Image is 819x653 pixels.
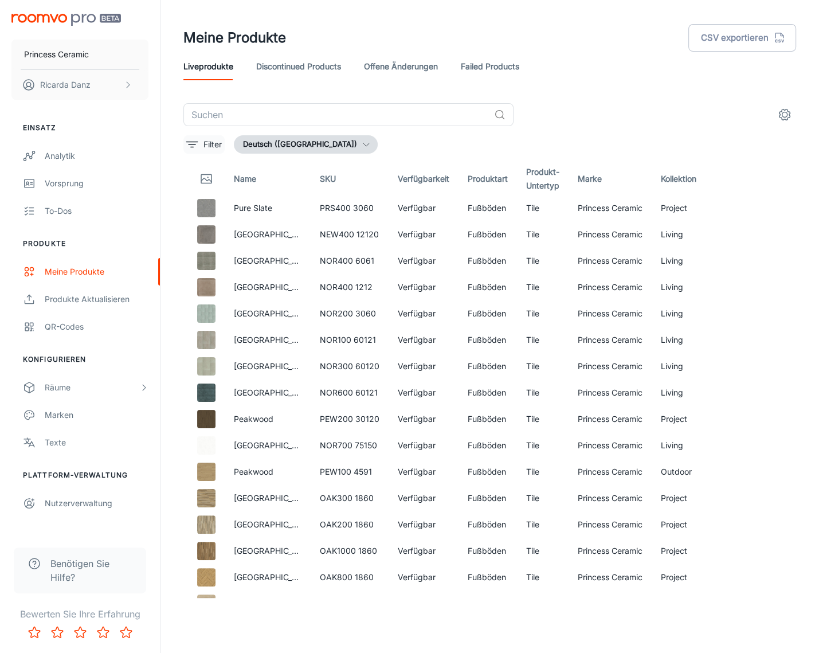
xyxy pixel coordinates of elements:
a: [GEOGRAPHIC_DATA] [234,229,316,239]
td: Princess Ceramic [569,511,652,538]
td: Fußböden [459,380,517,406]
td: Living [652,327,710,353]
button: Rate 4 star [92,621,115,644]
td: Tile [517,248,569,274]
p: Ricarda Danz [40,79,91,91]
td: Tile [517,485,569,511]
a: [GEOGRAPHIC_DATA] [234,361,316,371]
div: Räume [45,381,139,394]
td: Verfügbar [389,300,459,327]
td: NEW400 12120 [311,221,389,248]
p: Filter [203,138,222,151]
td: Verfügbar [389,406,459,432]
td: Tile [517,511,569,538]
td: Outdoor [652,459,710,485]
td: Fußböden [459,459,517,485]
td: Fußböden [459,327,517,353]
td: Project [652,485,710,511]
td: NOR700 75150 [311,432,389,459]
td: Verfügbar [389,380,459,406]
td: Princess Ceramic [569,432,652,459]
td: Tile [517,406,569,432]
td: Fußböden [459,511,517,538]
th: Name [225,163,311,195]
td: Tile [517,353,569,380]
td: Tile [517,538,569,564]
td: Verfügbar [389,195,459,221]
button: filter [183,135,225,154]
a: Failed Products [461,53,519,80]
td: Fußböden [459,564,517,591]
a: [GEOGRAPHIC_DATA] [234,388,316,397]
td: Fußböden [459,353,517,380]
a: Discontinued Products [256,53,341,80]
td: Tile [517,195,569,221]
a: [GEOGRAPHIC_DATA] [234,519,316,529]
td: Verfügbar [389,274,459,300]
td: NOR400 1212 [311,274,389,300]
td: NOR100 60121 [311,327,389,353]
th: Produkt-Untertyp [517,163,569,195]
td: Verfügbar [389,591,459,617]
td: Project [652,511,710,538]
p: Princess Ceramic [24,48,89,61]
td: Princess Ceramic [569,300,652,327]
a: [GEOGRAPHIC_DATA] [234,493,316,503]
button: Ricarda Danz [11,70,148,100]
td: Princess Ceramic [569,538,652,564]
button: Deutsch ([GEOGRAPHIC_DATA]) [234,135,378,154]
th: Kollektion [652,163,710,195]
td: Tile [517,564,569,591]
td: Fußböden [459,538,517,564]
td: Tile [517,459,569,485]
td: Verfügbar [389,221,459,248]
td: Princess Ceramic [569,327,652,353]
td: Verfügbar [389,564,459,591]
td: Living [652,380,710,406]
a: [GEOGRAPHIC_DATA] [234,572,316,582]
a: [GEOGRAPHIC_DATA] [234,440,316,450]
a: Peakwood [234,467,273,476]
button: Princess Ceramic [11,40,148,69]
td: Project [652,564,710,591]
td: Fußböden [459,300,517,327]
th: Marke [569,163,652,195]
td: Princess Ceramic [569,406,652,432]
td: Fußböden [459,432,517,459]
td: Verfügbar [389,485,459,511]
td: Tile [517,380,569,406]
td: Princess Ceramic [569,564,652,591]
svg: Thumbnail [199,172,213,186]
td: Tile [517,432,569,459]
td: Fußböden [459,406,517,432]
td: Fußböden [459,248,517,274]
th: Verfügbarkeit [389,163,459,195]
td: OAK800 1860 [311,564,389,591]
button: Rate 2 star [46,621,69,644]
td: Fußböden [459,274,517,300]
td: Project [652,195,710,221]
button: Rate 1 star [23,621,46,644]
a: Pure Slate [234,203,272,213]
img: Roomvo PRO Beta [11,14,121,26]
td: Living [652,300,710,327]
button: CSV exportieren [688,24,796,52]
td: Living [652,353,710,380]
td: Princess Ceramic [569,485,652,511]
td: PEW200 30120 [311,406,389,432]
div: To-dos [45,205,148,217]
td: Tile [517,274,569,300]
td: Princess Ceramic [569,274,652,300]
td: Living [652,248,710,274]
a: Liveprodukte [183,53,233,80]
td: Living [652,591,710,617]
a: [GEOGRAPHIC_DATA] [234,256,316,265]
td: NOR400 6061 [311,248,389,274]
td: OAK300 1860 [311,485,389,511]
td: Verfügbar [389,511,459,538]
td: Tile [517,221,569,248]
td: Verfügbar [389,432,459,459]
td: NOR600 60121 [311,380,389,406]
input: Suchen [183,103,489,126]
a: [GEOGRAPHIC_DATA] [234,282,316,292]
